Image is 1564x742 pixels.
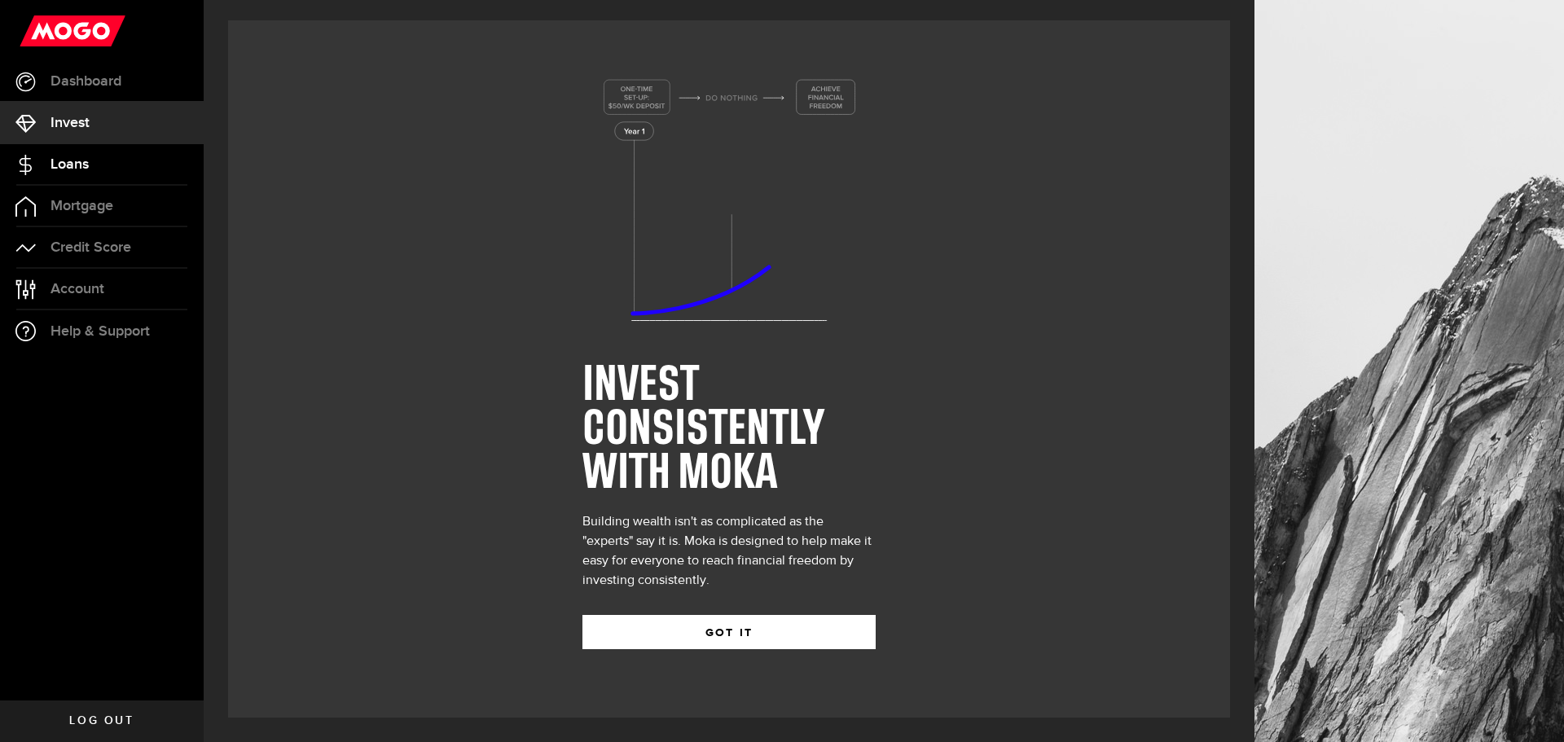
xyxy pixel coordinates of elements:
span: Invest [51,116,90,130]
span: Loans [51,157,89,172]
span: Help & Support [51,324,150,339]
button: GOT IT [582,615,876,649]
h1: INVEST CONSISTENTLY WITH MOKA [582,364,876,496]
div: Building wealth isn't as complicated as the "experts" say it is. Moka is designed to help make it... [582,512,876,591]
span: Dashboard [51,74,121,89]
span: Account [51,282,104,296]
button: Open LiveChat chat widget [13,7,62,55]
span: Log out [69,715,134,727]
span: Credit Score [51,240,131,255]
span: Mortgage [51,199,113,213]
